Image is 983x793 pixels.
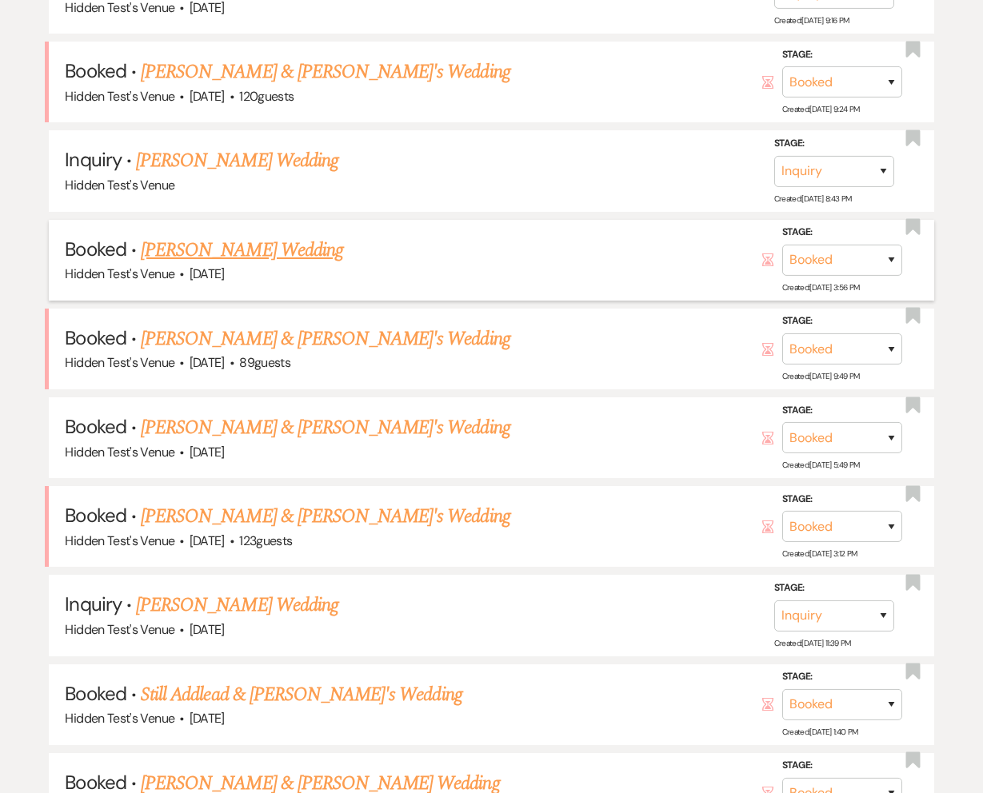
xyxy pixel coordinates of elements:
[141,58,510,86] a: [PERSON_NAME] & [PERSON_NAME]'s Wedding
[141,680,462,709] a: Still Addlead & [PERSON_NAME]'s Wedding
[782,371,860,381] span: Created: [DATE] 9:49 PM
[141,502,510,531] a: [PERSON_NAME] & [PERSON_NAME]'s Wedding
[782,313,902,330] label: Stage:
[65,532,174,549] span: Hidden Test's Venue
[65,265,174,282] span: Hidden Test's Venue
[136,146,338,175] a: [PERSON_NAME] Wedding
[65,237,126,261] span: Booked
[65,147,121,172] span: Inquiry
[65,710,174,727] span: Hidden Test's Venue
[239,88,294,105] span: 120 guests
[782,757,902,775] label: Stage:
[141,236,343,265] a: [PERSON_NAME] Wedding
[782,104,860,114] span: Created: [DATE] 9:24 PM
[774,580,894,597] label: Stage:
[782,224,902,241] label: Stage:
[782,668,902,686] label: Stage:
[190,354,225,371] span: [DATE]
[774,15,849,26] span: Created: [DATE] 9:16 PM
[190,621,225,638] span: [DATE]
[65,444,174,460] span: Hidden Test's Venue
[141,325,510,353] a: [PERSON_NAME] & [PERSON_NAME]'s Wedding
[65,621,174,638] span: Hidden Test's Venue
[239,532,292,549] span: 123 guests
[65,681,126,706] span: Booked
[190,532,225,549] span: [DATE]
[65,592,121,616] span: Inquiry
[190,444,225,460] span: [DATE]
[190,88,225,105] span: [DATE]
[782,282,860,293] span: Created: [DATE] 3:56 PM
[774,193,852,204] span: Created: [DATE] 8:43 PM
[65,414,126,439] span: Booked
[782,402,902,420] label: Stage:
[65,177,174,193] span: Hidden Test's Venue
[190,265,225,282] span: [DATE]
[782,491,902,508] label: Stage:
[190,710,225,727] span: [DATE]
[65,503,126,528] span: Booked
[136,591,338,620] a: [PERSON_NAME] Wedding
[774,135,894,153] label: Stage:
[65,58,126,83] span: Booked
[782,46,902,64] label: Stage:
[774,638,851,648] span: Created: [DATE] 11:39 PM
[141,413,510,442] a: [PERSON_NAME] & [PERSON_NAME]'s Wedding
[782,548,857,559] span: Created: [DATE] 3:12 PM
[239,354,290,371] span: 89 guests
[65,354,174,371] span: Hidden Test's Venue
[65,88,174,105] span: Hidden Test's Venue
[782,727,858,737] span: Created: [DATE] 1:40 PM
[65,325,126,350] span: Booked
[782,460,860,470] span: Created: [DATE] 5:49 PM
